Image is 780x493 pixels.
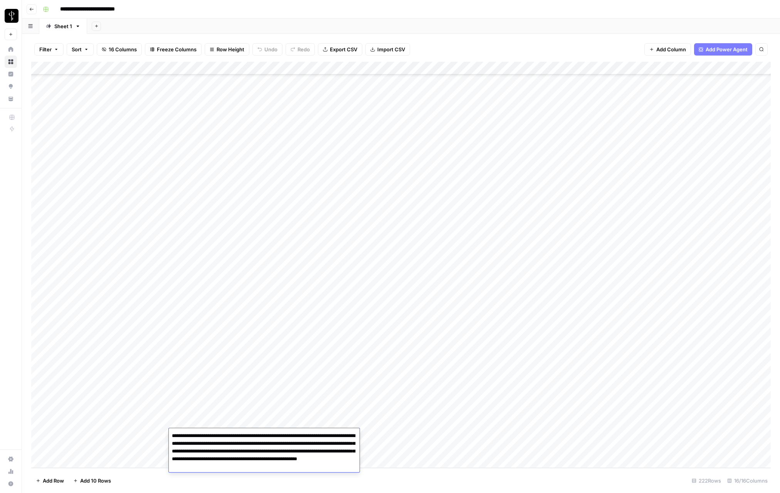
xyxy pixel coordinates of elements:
a: Your Data [5,93,17,105]
a: Opportunities [5,80,17,93]
a: Insights [5,68,17,80]
a: Browse [5,56,17,68]
button: Workspace: LP Production Workloads [5,6,17,25]
button: Import CSV [365,43,410,56]
button: Undo [252,43,282,56]
a: Home [5,43,17,56]
span: Add Column [656,46,686,53]
span: 16 Columns [109,46,137,53]
span: Add 10 Rows [80,477,111,485]
span: Filter [39,46,52,53]
span: Export CSV [330,46,357,53]
button: Redo [286,43,315,56]
button: Row Height [205,43,249,56]
button: Add Power Agent [694,43,752,56]
span: Sort [72,46,82,53]
button: Help + Support [5,478,17,490]
span: Undo [264,46,277,53]
span: Redo [298,46,310,53]
div: Sheet 1 [54,22,72,30]
div: 222 Rows [689,474,724,487]
button: Filter [34,43,64,56]
a: Settings [5,453,17,465]
button: Freeze Columns [145,43,202,56]
button: Add Column [644,43,691,56]
span: Add Row [43,477,64,485]
a: Usage [5,465,17,478]
a: Sheet 1 [39,19,87,34]
button: Export CSV [318,43,362,56]
span: Row Height [217,46,244,53]
button: Add Row [31,474,69,487]
span: Freeze Columns [157,46,197,53]
img: LP Production Workloads Logo [5,9,18,23]
button: 16 Columns [97,43,142,56]
span: Import CSV [377,46,405,53]
div: 16/16 Columns [724,474,771,487]
button: Sort [67,43,94,56]
button: Add 10 Rows [69,474,116,487]
span: Add Power Agent [706,46,748,53]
